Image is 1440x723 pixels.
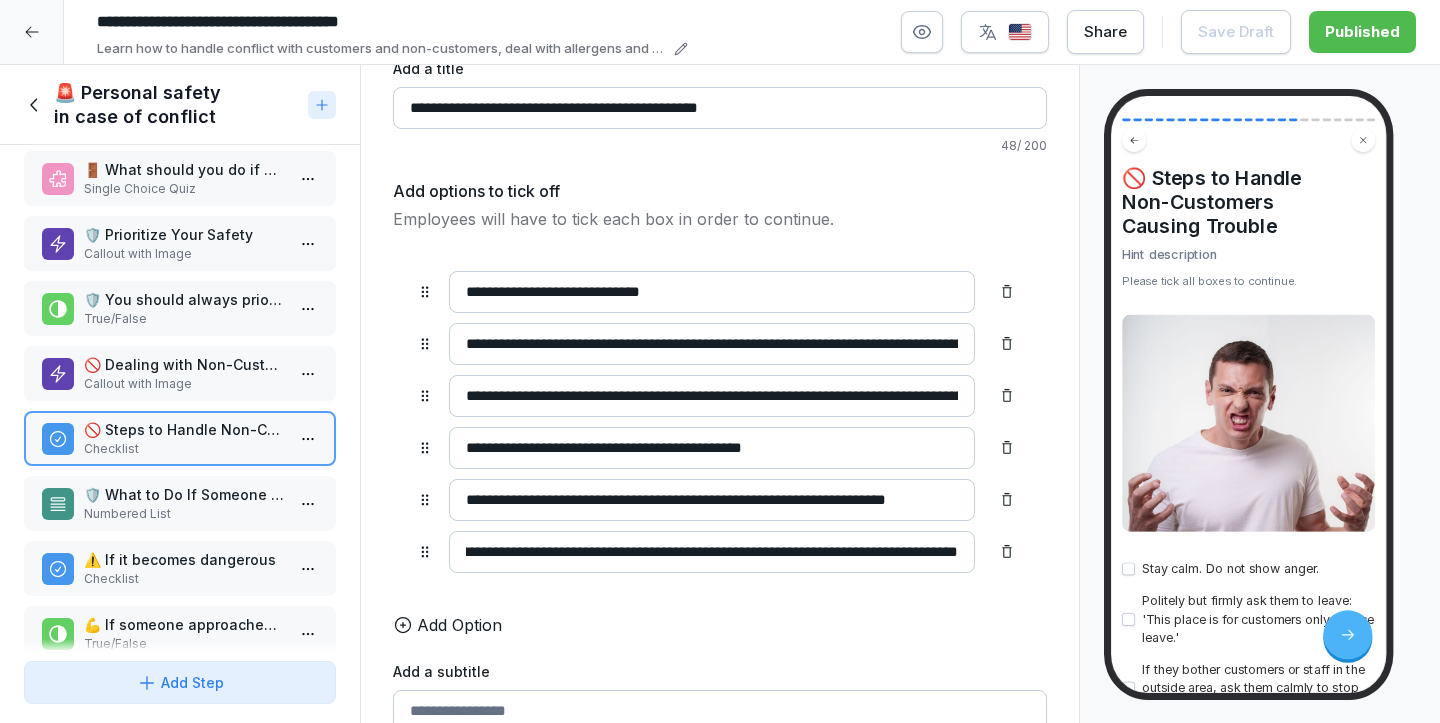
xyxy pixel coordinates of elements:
p: 48 / 200 [393,137,1047,155]
div: 💪 If someone approaches you threateningly, you should try to fight back to protect yourself.True/... [24,606,336,661]
p: Callout with Image [84,245,284,263]
div: Please tick all boxes to continue. [1122,273,1375,290]
h4: 🚫 Steps to Handle Non-Customers Causing Trouble [1122,166,1375,237]
h5: Add options to tick off [393,179,560,203]
p: Politely but firmly ask them to leave: 'This place is for customers only. Please leave.' [1142,592,1375,647]
div: Add Step [137,672,224,693]
button: Add Step [24,661,336,704]
div: 🛡️ What to Do If Someone Approaches You ThreateninglyNumbered List [24,476,336,531]
p: 💪 If someone approaches you threateningly, you should try to fight back to protect yourself. [84,614,284,635]
div: Share [1084,21,1127,43]
p: 🚪 What should you do if a customer refuses to leave after being asked? [84,159,284,180]
p: Checklist [84,570,284,588]
h1: 🚨 Personal safety in case of conflict [54,81,300,129]
button: Share [1067,10,1144,54]
img: us.svg [1008,23,1032,42]
label: Add a title [393,58,1047,79]
p: True/False [84,635,284,653]
p: ⚠️ If it becomes dangerous [84,549,284,570]
p: 🛡️ You should always prioritize your safety over protecting the store. [84,289,284,310]
p: True/False [84,310,284,328]
p: 🛡️ What to Do If Someone Approaches You Threateningly [84,484,284,505]
img: inrxs1h2wa9mirjkgbfwoghy.png [1122,315,1375,532]
button: Published [1309,11,1416,53]
p: 🚫 Dealing with Non-Customers Causing Trouble [84,354,284,375]
div: 🛡️ Prioritize Your SafetyCallout with Image [24,216,336,271]
p: Employees will have to tick each box in order to continue. [393,207,1047,231]
p: Learn how to handle conflict with customers and non-customers, deal with allergens and customer d... [97,39,668,59]
p: 🚫 Steps to Handle Non-Customers Causing Trouble [84,419,284,440]
p: Callout with Image [84,375,284,393]
p: Checklist [84,440,284,458]
div: Save Draft [1198,21,1274,43]
div: 🚫 Dealing with Non-Customers Causing TroubleCallout with Image [24,346,336,401]
p: Hint description [1122,246,1375,264]
p: If they bother customers or staff in the outside area, ask them calmly to stop and leave. [1142,661,1375,716]
p: Stay calm. Do not show anger. [1142,560,1320,578]
button: Save Draft [1181,10,1291,54]
p: Numbered List [84,505,284,523]
div: 🚫 Steps to Handle Non-Customers Causing TroubleChecklist [24,411,336,466]
div: 🚪 What should you do if a customer refuses to leave after being asked?Single Choice Quiz [24,151,336,206]
label: Add a subtitle [393,661,1047,682]
div: Published [1325,21,1400,43]
p: Add Option [417,613,502,637]
p: Single Choice Quiz [84,180,284,198]
div: 🛡️ You should always prioritize your safety over protecting the store.True/False [24,281,336,336]
p: 🛡️ Prioritize Your Safety [84,224,284,245]
div: ⚠️ If it becomes dangerousChecklist [24,541,336,596]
